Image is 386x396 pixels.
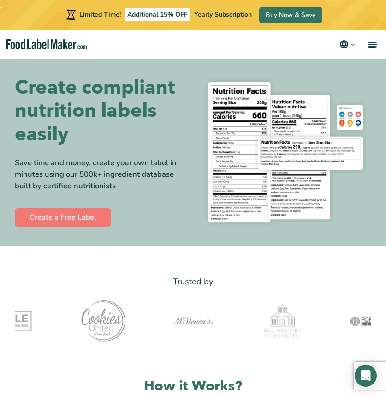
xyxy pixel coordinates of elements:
a: Create a Free Label [15,208,111,227]
div: Save time and money, create your own label in minutes using our 500k+ ingredient database built b... [15,157,186,192]
span: Additional 15% OFF [125,8,190,21]
a: Buy Now & Save [259,7,322,23]
a: menu [356,30,386,59]
span: Yearly Subscription [194,10,252,19]
div: Open Intercom Messenger [355,365,377,387]
h2: How it Works? [15,377,371,395]
h1: Create compliant nutrition labels easily [15,76,186,146]
p: Trusted by [15,275,371,288]
span: Limited Time! [79,10,121,19]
